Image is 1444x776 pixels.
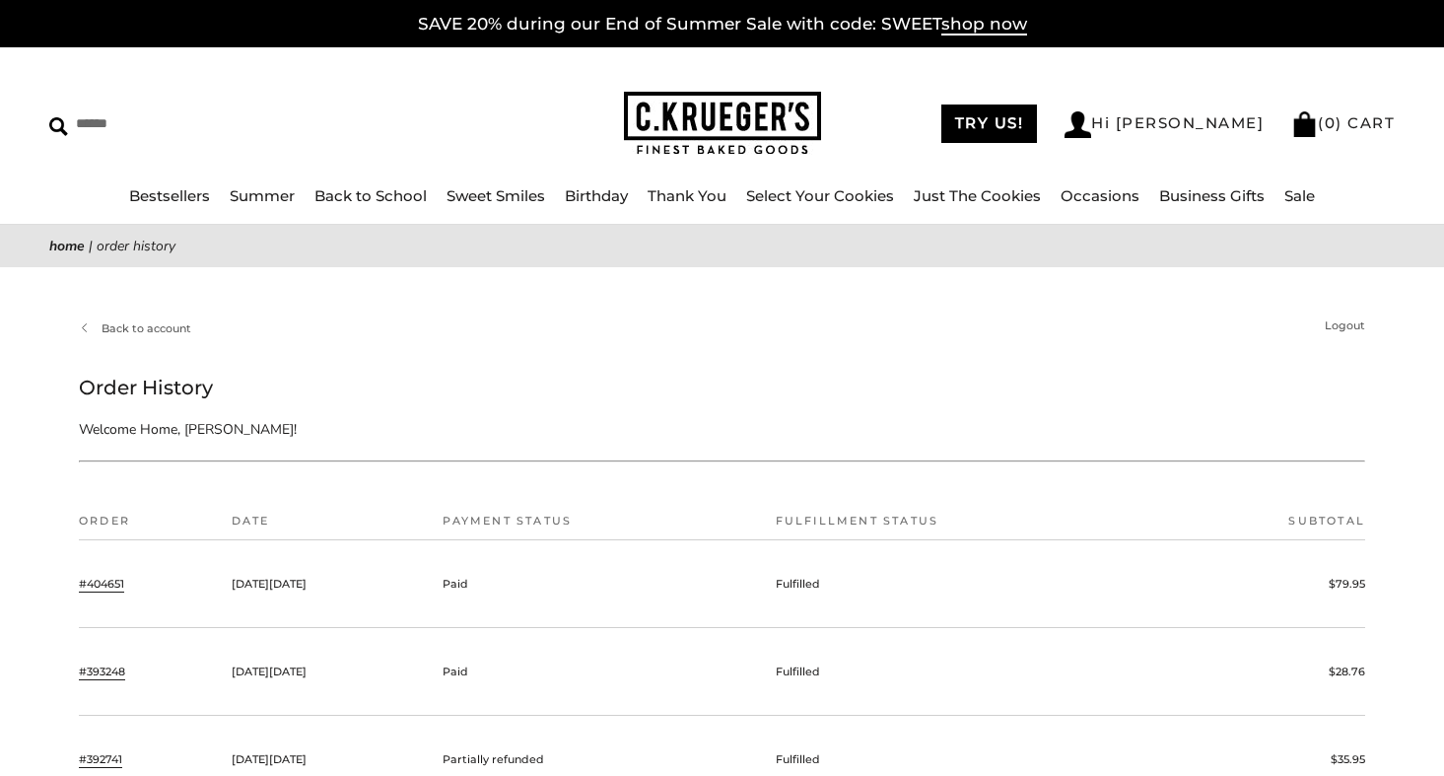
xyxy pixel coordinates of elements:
[941,14,1027,35] span: shop now
[1173,512,1365,540] th: Subtotal
[79,663,125,680] a: #393248
[1173,628,1365,716] td: $28.76
[433,628,766,716] td: Paid
[746,186,894,205] a: Select Your Cookies
[1065,111,1091,138] img: Account
[766,628,1173,716] td: Fulfilled
[49,108,367,139] input: Search
[79,418,601,441] p: Welcome Home, [PERSON_NAME]!
[624,92,821,156] img: C.KRUEGER'S
[97,237,175,255] span: Order History
[79,512,222,540] th: Order
[1325,113,1337,132] span: 0
[1159,186,1265,205] a: Business Gifts
[222,512,433,540] th: Date
[1291,111,1318,137] img: Bag
[433,540,766,628] td: Paid
[447,186,545,205] a: Sweet Smiles
[222,628,433,716] td: [DATE][DATE]
[79,319,191,337] a: Back to account
[648,186,726,205] a: Thank You
[79,575,124,593] a: #404651
[79,750,122,768] a: #392741
[1061,186,1139,205] a: Occasions
[418,14,1027,35] a: SAVE 20% during our End of Summer Sale with code: SWEETshop now
[941,105,1038,143] a: TRY US!
[1065,111,1264,138] a: Hi [PERSON_NAME]
[129,186,210,205] a: Bestsellers
[79,372,1365,404] h1: Order History
[1325,317,1365,334] a: Logout
[49,237,85,255] a: Home
[766,512,1173,540] th: Fulfillment status
[565,186,628,205] a: Birthday
[222,540,433,628] td: [DATE][DATE]
[914,186,1041,205] a: Just The Cookies
[433,512,766,540] th: Payment status
[1291,113,1395,132] a: (0) CART
[49,117,68,136] img: Search
[1284,186,1315,205] a: Sale
[314,186,427,205] a: Back to School
[89,237,93,255] span: |
[230,186,295,205] a: Summer
[766,540,1173,628] td: Fulfilled
[1173,540,1365,628] td: $79.95
[49,235,1395,257] nav: breadcrumbs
